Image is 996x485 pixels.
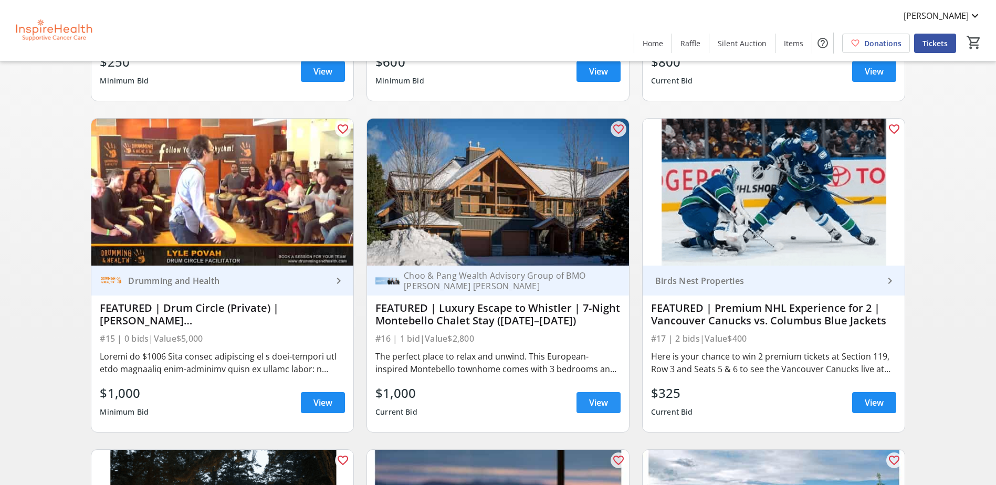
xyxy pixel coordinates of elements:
img: FEATURED | Luxury Escape to Whistler | 7-Night Montebello Chalet Stay (Nov 14–20, 2025) [367,119,629,266]
div: Drumming and Health [124,276,332,286]
span: Items [784,38,803,49]
span: View [589,65,608,78]
mat-icon: keyboard_arrow_right [884,275,896,287]
div: $250 [100,52,149,71]
a: Tickets [914,34,956,53]
div: #16 | 1 bid | Value $2,800 [375,331,621,346]
div: Current Bid [375,403,417,421]
button: Cart [964,33,983,52]
a: Raffle [672,34,709,53]
div: Current Bid [651,71,693,90]
div: Birds Nest Properties [651,276,884,286]
div: Here is your chance to win 2 premium tickets at Section 119, Row 3 and Seats 5 & 6 to see the Van... [651,350,896,375]
img: FEATURED | Drum Circle (Private) | Lyle Povah (Vancouver/Lower Mainland) [91,119,353,266]
a: Items [775,34,812,53]
a: Donations [842,34,910,53]
div: Current Bid [651,403,693,421]
div: $1,000 [375,384,417,403]
div: #17 | 2 bids | Value $400 [651,331,896,346]
span: Silent Auction [718,38,767,49]
mat-icon: keyboard_arrow_right [332,275,345,287]
button: [PERSON_NAME] [895,7,990,24]
a: View [852,61,896,82]
a: View [301,392,345,413]
div: FEATURED | Drum Circle (Private) | [PERSON_NAME] ([GEOGRAPHIC_DATA]/[GEOGRAPHIC_DATA]) [100,302,345,327]
div: FEATURED | Luxury Escape to Whistler | 7-Night Montebello Chalet Stay ([DATE]–[DATE]) [375,302,621,327]
a: View [852,392,896,413]
span: Tickets [922,38,948,49]
div: Choo & Pang Wealth Advisory Group of BMO [PERSON_NAME] [PERSON_NAME] [400,270,608,291]
span: View [313,65,332,78]
img: Choo & Pang Wealth Advisory Group of BMO Nesbitt Burns [375,269,400,293]
mat-icon: favorite_outline [612,454,625,467]
span: View [865,396,884,409]
div: Minimum Bid [100,403,149,421]
div: $1,000 [100,384,149,403]
span: View [865,65,884,78]
a: Silent Auction [709,34,775,53]
mat-icon: favorite_outline [612,123,625,135]
div: Minimum Bid [100,71,149,90]
span: Raffle [680,38,700,49]
div: $800 [651,52,693,71]
a: View [301,61,345,82]
a: View [576,61,621,82]
img: Drumming and Health [100,269,124,293]
div: Minimum Bid [375,71,424,90]
button: Help [812,33,833,54]
mat-icon: favorite_outline [337,123,349,135]
span: Home [643,38,663,49]
img: FEATURED | Premium NHL Experience for 2 | Vancouver Canucks vs. Columbus Blue Jackets [643,119,905,266]
span: Donations [864,38,901,49]
div: $325 [651,384,693,403]
div: The perfect place to relax and unwind. This European-inspired Montebello townhome comes with 3 be... [375,350,621,375]
span: View [313,396,332,409]
div: Loremi do $1006 Sita consec adipiscing el s doei-tempori utl etdo magnaaliq enim-adminimv quisn e... [100,350,345,375]
a: Birds Nest Properties [643,266,905,296]
img: InspireHealth Supportive Cancer Care's Logo [6,4,100,57]
mat-icon: favorite_outline [888,123,900,135]
a: Home [634,34,672,53]
mat-icon: favorite_outline [888,454,900,467]
div: FEATURED | Premium NHL Experience for 2 | Vancouver Canucks vs. Columbus Blue Jackets [651,302,896,327]
div: $600 [375,52,424,71]
div: #15 | 0 bids | Value $5,000 [100,331,345,346]
a: Drumming and HealthDrumming and Health [91,266,353,296]
mat-icon: favorite_outline [337,454,349,467]
span: [PERSON_NAME] [904,9,969,22]
span: View [589,396,608,409]
a: View [576,392,621,413]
